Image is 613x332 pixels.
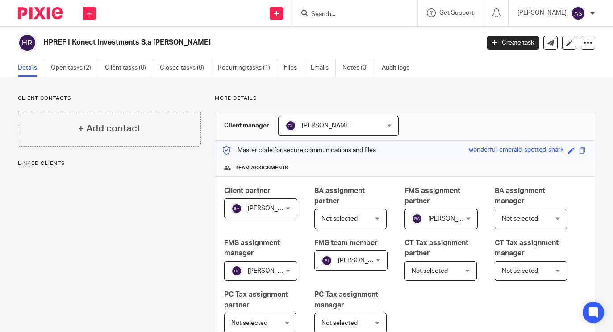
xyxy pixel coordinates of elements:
a: Client tasks (0) [105,59,153,77]
a: Audit logs [382,59,416,77]
h3: Client manager [224,121,269,130]
span: [PERSON_NAME] [248,205,297,212]
span: Not selected [502,268,538,274]
p: Linked clients [18,160,201,167]
h2: HPREF I Konect Investments S.a [PERSON_NAME] [43,38,388,47]
p: [PERSON_NAME] [517,8,567,17]
a: Files [284,59,304,77]
img: svg%3E [231,203,242,214]
span: BA assignment manager [495,187,545,205]
p: Client contacts [18,95,201,102]
img: svg%3E [571,6,585,20]
span: [PERSON_NAME] [428,216,477,222]
span: Client partner [224,187,271,194]
a: Create task [487,36,539,50]
span: Team assignments [235,164,288,172]
span: FMS assignment partner [404,187,460,205]
p: Master code for secure communications and files [222,146,376,155]
span: CT Tax assignment manager [495,239,559,257]
span: Not selected [412,268,448,274]
span: [PERSON_NAME] [338,258,387,264]
h4: + Add contact [78,122,141,135]
span: Get Support [439,10,474,16]
span: BA assignment partner [314,187,365,205]
img: svg%3E [321,255,332,266]
span: FMS team member [314,239,378,246]
input: Search [310,11,391,19]
p: More details [215,95,595,102]
div: wonderful-emerald-spotted-shark [469,145,563,156]
a: Recurring tasks (1) [218,59,277,77]
img: svg%3E [412,213,422,224]
img: Pixie [18,7,63,19]
span: PC Tax assignment manager [314,291,378,308]
span: Not selected [321,320,358,326]
a: Notes (0) [342,59,375,77]
a: Emails [311,59,336,77]
span: PC Tax assignment partner [224,291,288,308]
img: svg%3E [231,266,242,276]
img: svg%3E [18,33,37,52]
span: Not selected [321,216,358,222]
img: svg%3E [285,120,296,131]
span: Not selected [231,320,267,326]
span: [PERSON_NAME] [248,268,297,274]
span: Not selected [502,216,538,222]
span: CT Tax assignment partner [404,239,468,257]
a: Open tasks (2) [51,59,98,77]
a: Details [18,59,44,77]
span: [PERSON_NAME] [302,123,351,129]
span: FMS assignment manager [224,239,280,257]
a: Closed tasks (0) [160,59,211,77]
